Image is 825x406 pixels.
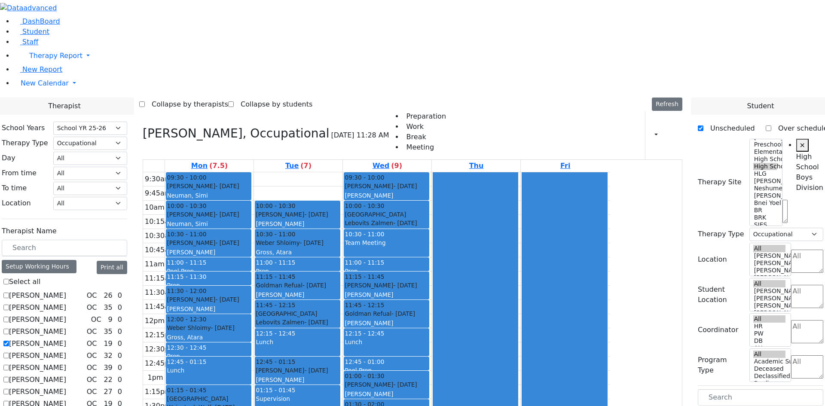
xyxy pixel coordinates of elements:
label: Select all [9,277,40,287]
a: September 18, 2025 [467,160,486,172]
option: [PERSON_NAME] 5 [753,287,786,295]
div: Prep [345,267,428,275]
li: Break [403,132,446,142]
label: Therapist Name [2,226,57,236]
span: - [DATE] [215,183,239,189]
li: Meeting [403,142,446,153]
option: [PERSON_NAME] 3 [753,267,786,274]
option: AH [753,345,786,352]
div: OC [83,327,101,337]
div: 0 [116,290,124,301]
div: 0 [116,339,124,349]
label: School Years [2,123,45,133]
span: 11:15 - 11:45 [256,272,295,281]
option: Bnei Yoel [753,199,777,207]
div: 12:15pm [143,330,177,340]
div: Setup [669,128,674,143]
span: 12:15 - 12:45 [256,330,295,337]
div: 10am [143,202,166,213]
div: Lebovits Zalmen [345,219,428,227]
textarea: Search [791,320,823,343]
option: HLG [753,170,777,177]
span: - [DATE] [393,282,417,289]
input: Search [2,240,127,256]
a: DashBoard [14,17,60,25]
button: Refresh [652,98,682,111]
label: Coordinator [698,325,738,335]
label: [PERSON_NAME] [9,327,66,337]
span: 11:30 - 12:00 [167,287,206,295]
div: 39 [102,363,114,373]
span: 10:00 - 10:30 [167,201,206,210]
input: Search [698,389,823,406]
div: 19 [102,339,114,349]
span: - [DATE] [304,367,328,374]
div: [PERSON_NAME] [345,281,428,290]
button: Print all [97,261,127,274]
span: - [DATE] [215,211,239,218]
textarea: Search [791,285,823,308]
label: [PERSON_NAME] [9,290,66,301]
label: Collapse by students [234,98,312,111]
span: - [DATE] [211,324,235,331]
label: To time [2,183,27,193]
label: Unscheduled [703,122,755,135]
div: 11:30am [143,287,177,298]
span: - [DATE] [304,319,328,326]
label: [PERSON_NAME] [9,351,66,361]
span: New Calendar [21,79,69,87]
span: 12:15 - 12:45 [345,330,384,337]
div: [PERSON_NAME] [167,305,251,313]
label: [PERSON_NAME] [9,302,66,313]
button: Remove item [796,139,809,152]
option: [PERSON_NAME] 5 [753,252,786,259]
label: Location [698,254,727,265]
div: [PERSON_NAME] [256,375,339,384]
span: 10:30 - 11:00 [345,231,384,238]
option: HR [753,323,786,330]
div: OC [83,351,101,361]
label: [PERSON_NAME] [9,314,66,325]
span: - [DATE] [393,183,417,189]
span: - [DATE] [304,211,328,218]
option: Preschool Division [753,141,777,148]
div: [PERSON_NAME] [256,220,339,228]
div: [PERSON_NAME] [345,290,428,299]
div: Gross, Atara [167,333,251,342]
div: 0 [116,363,124,373]
div: [PERSON_NAME] [256,366,339,375]
div: 35 [102,327,114,337]
span: Therapy Report [29,52,82,60]
label: From time [2,168,37,178]
div: 10:15am [143,217,177,227]
label: Day [2,153,15,163]
div: Supervision [256,394,339,403]
option: [PERSON_NAME] 2 [753,309,786,317]
div: Report [662,128,666,143]
option: [PERSON_NAME] [753,192,777,199]
span: - [DATE] [393,381,417,388]
div: Lunch [345,338,428,346]
li: Work [403,122,446,132]
label: Therapy Site [698,177,742,187]
span: 12:45 - 01:15 [167,358,206,365]
option: SIES [753,221,777,229]
div: OC [83,363,101,373]
div: [PERSON_NAME] [167,182,251,190]
label: Location [2,198,31,208]
span: 11:15 - 11:45 [345,272,384,281]
label: Program Type [698,355,744,375]
div: 26 [102,290,114,301]
label: (7.5) [209,161,228,171]
option: Declassified [753,372,786,380]
span: 11:15 - 11:30 [167,273,206,280]
div: OC [83,375,101,385]
span: Student [22,27,49,36]
span: Therapist [48,101,80,111]
div: Lunch [167,366,251,375]
span: 10:30 - 11:00 [256,230,295,238]
div: Pool Prep [167,267,251,275]
span: - [DATE] [393,220,417,226]
div: Weber Shloimy [256,238,339,247]
span: - [DATE] [215,296,239,303]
